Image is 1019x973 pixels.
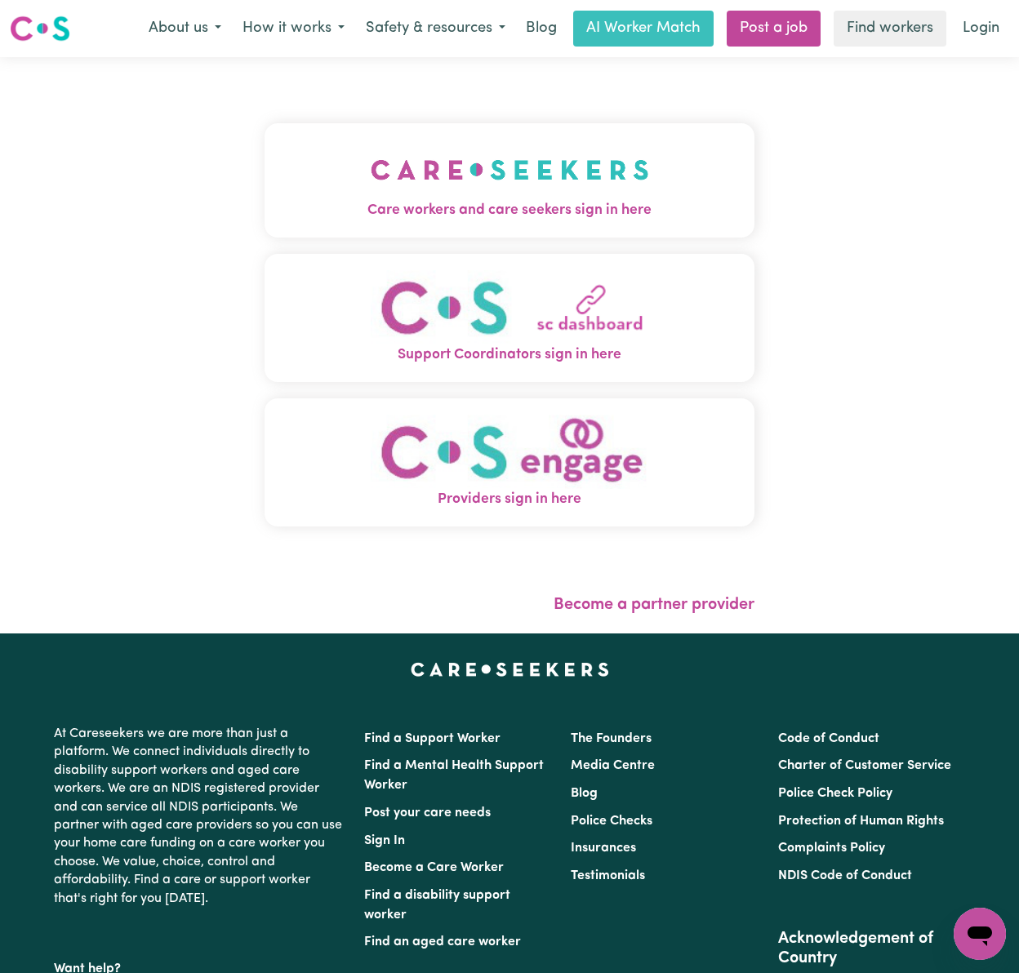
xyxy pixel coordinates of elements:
a: Careseekers logo [10,10,70,47]
a: Careseekers home page [411,663,609,676]
span: Care workers and care seekers sign in here [265,200,754,221]
a: The Founders [571,732,652,745]
a: Find a Mental Health Support Worker [364,759,544,792]
iframe: Button to launch messaging window [954,908,1006,960]
a: Charter of Customer Service [778,759,951,772]
a: Complaints Policy [778,842,885,855]
a: Media Centre [571,759,655,772]
a: Police Checks [571,815,652,828]
p: At Careseekers we are more than just a platform. We connect individuals directly to disability su... [54,718,345,914]
a: Become a partner provider [554,597,754,613]
img: Careseekers logo [10,14,70,43]
a: Police Check Policy [778,787,892,800]
a: Find an aged care worker [364,935,521,949]
a: Protection of Human Rights [778,815,944,828]
button: Providers sign in here [265,398,754,526]
button: Support Coordinators sign in here [265,254,754,382]
a: Find a disability support worker [364,889,510,922]
button: How it works [232,11,355,46]
button: Safety & resources [355,11,516,46]
a: Blog [516,11,567,47]
button: Care workers and care seekers sign in here [265,123,754,238]
a: NDIS Code of Conduct [778,869,912,882]
a: Post your care needs [364,806,491,820]
a: Testimonials [571,869,645,882]
a: Blog [571,787,598,800]
a: Find a Support Worker [364,732,501,745]
a: Sign In [364,834,405,847]
button: About us [138,11,232,46]
a: Become a Care Worker [364,861,504,874]
a: Find workers [834,11,946,47]
h2: Acknowledgement of Country [778,929,965,968]
span: Support Coordinators sign in here [265,344,754,366]
a: Post a job [727,11,821,47]
a: Code of Conduct [778,732,879,745]
a: Insurances [571,842,636,855]
a: Login [953,11,1009,47]
span: Providers sign in here [265,489,754,510]
a: AI Worker Match [573,11,714,47]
